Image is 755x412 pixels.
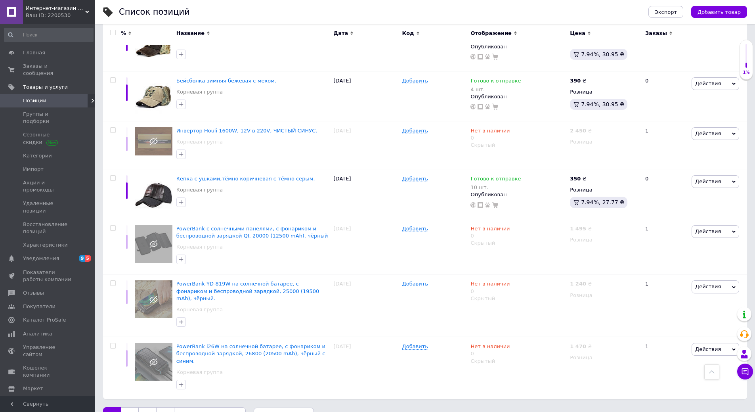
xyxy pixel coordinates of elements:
span: Добавить [402,226,428,232]
div: 1 [640,274,690,337]
span: Товары и услуги [23,84,68,91]
span: Код [402,30,414,37]
div: Опубликован [470,191,566,198]
div: Розница [570,186,638,194]
span: Нет в наличии [470,343,510,352]
div: 1 [640,337,690,399]
a: Корневая группа [176,88,223,96]
b: 390 [570,78,581,84]
a: Кепка с ушками,тёмно коричневая с тёмно серым. [176,176,315,182]
b: 1 240 [570,281,586,287]
span: Группы и подборки [23,111,73,125]
a: Бейсболка зимняя бежевая с мехом. [176,78,276,84]
span: Действия [695,228,721,234]
span: Сезонные скидки [23,131,73,146]
span: Экспорт [655,9,677,15]
div: 0 [640,169,690,219]
a: Инвертор Houli 1600W, 12V в 220V, ЧИСТЫЙ СИНУС. [176,128,317,134]
span: Главная [23,49,45,56]
div: ₴ [570,225,592,232]
span: Каталог ProSale [23,316,66,324]
div: Розница [570,292,638,299]
span: Импорт [23,166,44,173]
div: 1 [640,121,690,169]
span: Дата [334,30,348,37]
img: Кепка с ушками,тёмно коричневая с тёмно серым. [135,175,172,213]
span: Маркет [23,385,43,392]
span: Отзывы [23,289,44,297]
button: Чат с покупателем [737,364,753,379]
div: Опубликован [470,43,566,50]
span: Цена [570,30,585,37]
div: Розница [570,354,638,361]
div: ₴ [570,77,586,84]
div: Список позиций [119,8,190,16]
img: PowerBank i26W на солнечной батарее, c фонариком и беспроводной зарядкой, 26800 (20500 mAh), чёрн... [135,343,172,381]
div: 0 [640,71,690,121]
span: Показатели работы компании [23,269,73,283]
span: Добавить [402,281,428,287]
span: Готово к отправке [470,176,521,184]
span: Категории [23,152,52,159]
span: Уведомления [23,255,59,262]
a: Корневая группа [176,186,223,194]
button: Добавить товар [691,6,747,18]
div: [DATE] [332,337,400,399]
div: 0 [470,127,510,142]
a: Корневая группа [176,243,223,251]
span: Действия [695,284,721,289]
span: Добавить [402,176,428,182]
img: Инвертор Houli 1600W, 12V в 220V, ЧИСТЫЙ СИНУС. [135,127,172,155]
b: 1 470 [570,343,586,349]
a: PowerBank YD-819W на солнечной батарее, c фонариком и беспроводной зарядкой, 25000 (19500 mAh), ч... [176,281,319,301]
span: Действия [695,130,721,136]
span: % [121,30,126,37]
div: 4 шт. [470,86,521,92]
b: 1 495 [570,226,586,232]
span: Покупатели [23,303,55,310]
button: Экспорт [648,6,683,18]
div: [DATE] [332,219,400,274]
a: PowerBank с солнечными панелями, c фонариком и беспроводной зарядкой QI, 20000 (12500 mAh), чёрный [176,226,328,239]
div: Розница [570,138,638,146]
span: Заказы [645,30,667,37]
span: Отображение [470,30,511,37]
span: Добавить [402,78,428,84]
span: Добавить товар [698,9,741,15]
a: Корневая группа [176,306,223,313]
div: Розница [570,236,638,243]
div: ₴ [570,127,592,134]
img: PowerBank с солнечными панелями, c фонариком и беспроводной зарядкой QI, 20000 (12500 mAh), чёрный [135,225,172,263]
img: Бейсболка зимняя бежевая с мехом. [135,77,172,115]
div: Скрытый [470,295,566,302]
span: Позиции [23,97,46,104]
div: ₴ [570,280,592,287]
div: Ваш ID: 2200530 [26,12,95,19]
span: Действия [695,178,721,184]
span: 9 [79,255,85,262]
div: Скрытый [470,240,566,247]
span: Нет в наличии [470,281,510,289]
div: 0 [470,343,510,357]
span: Готово к отправке [470,78,521,86]
div: 1 [640,219,690,274]
span: Название [176,30,205,37]
div: Скрытый [470,358,566,365]
div: Розница [570,88,638,96]
span: Нет в наличии [470,226,510,234]
div: ₴ [570,175,586,182]
span: 7.94%, 30.95 ₴ [581,101,624,107]
img: PowerBank YD-819W на солнечной батарее, c фонариком и беспроводной зарядкой, 25000 (19500 mAh), ч... [135,280,172,318]
span: Действия [695,346,721,352]
span: Аналитика [23,330,52,337]
div: [DATE] [332,274,400,337]
span: Действия [695,80,721,86]
a: PowerBank i26W на солнечной батарее, c фонариком и беспроводной зарядкой, 26800 (20500 mAh), чёрн... [176,343,325,364]
div: Опубликован [470,93,566,100]
div: [DATE] [332,21,400,71]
